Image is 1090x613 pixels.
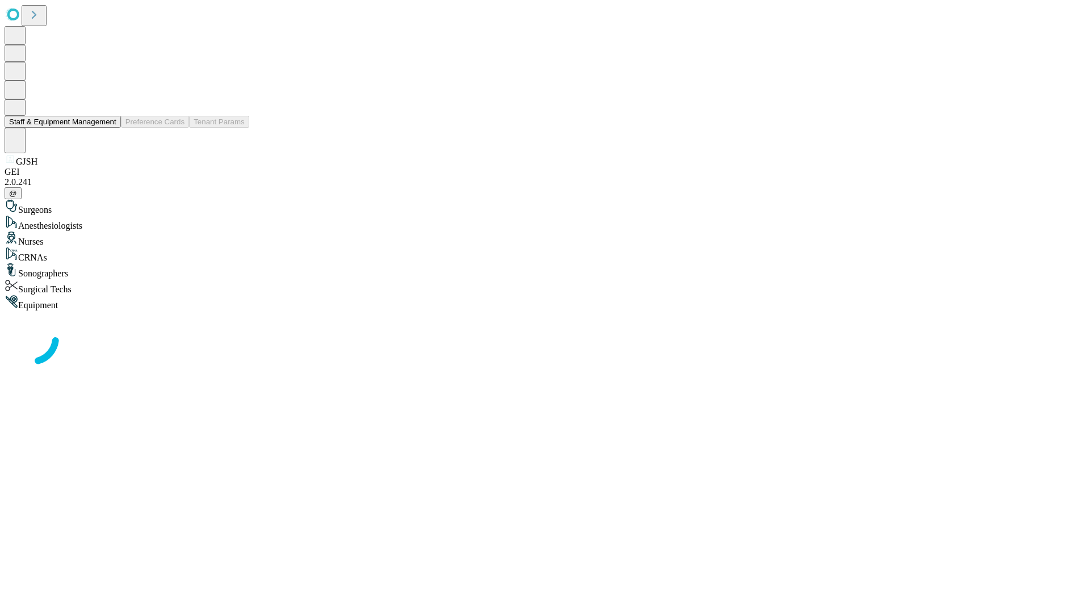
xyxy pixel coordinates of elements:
[16,157,37,166] span: GJSH
[5,167,1085,177] div: GEI
[5,177,1085,187] div: 2.0.241
[121,116,189,128] button: Preference Cards
[5,247,1085,263] div: CRNAs
[189,116,249,128] button: Tenant Params
[5,263,1085,279] div: Sonographers
[5,116,121,128] button: Staff & Equipment Management
[5,187,22,199] button: @
[5,215,1085,231] div: Anesthesiologists
[5,231,1085,247] div: Nurses
[5,279,1085,295] div: Surgical Techs
[5,295,1085,310] div: Equipment
[5,199,1085,215] div: Surgeons
[9,189,17,198] span: @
